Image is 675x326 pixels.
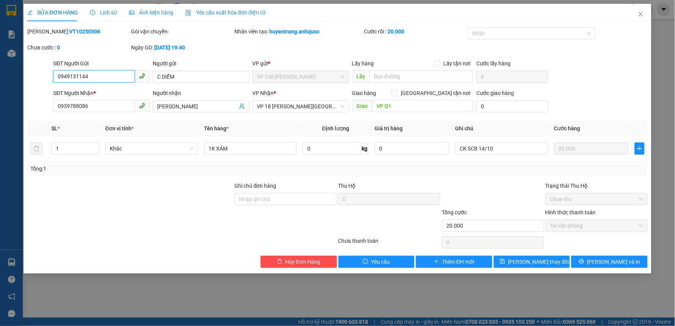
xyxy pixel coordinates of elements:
[53,59,150,68] div: SĐT Người Gửi
[508,258,569,266] span: [PERSON_NAME] thay đổi
[571,256,648,268] button: printer[PERSON_NAME] và In
[185,10,191,16] img: icon
[476,60,511,66] label: Cước lấy hàng
[57,44,60,51] b: 0
[638,11,644,17] span: close
[261,256,337,268] button: deleteHủy Đơn Hàng
[73,52,150,61] div: [PERSON_NAME]
[554,125,580,131] span: Cước hàng
[270,28,320,35] b: huyentrang.anhquoc
[105,125,134,131] span: Đơn vị tính
[476,71,548,83] input: Cước lấy hàng
[204,142,297,155] input: VD: Bàn, Ghế
[110,143,193,154] span: Khác
[476,90,514,96] label: Cước giao hàng
[6,34,67,44] div: 0949131144
[545,209,596,215] label: Hình thức thanh toán
[455,142,548,155] input: Ghi Chú
[587,258,640,266] span: [PERSON_NAME] và In
[338,256,415,268] button: exclamation-circleYêu cầu
[253,90,274,96] span: VP Nhận
[69,28,100,35] b: VT10250506
[185,9,266,16] span: Yêu cầu xuất hóa đơn điện tử
[53,89,150,97] div: SĐT Người Nhận
[375,125,403,131] span: Giá trị hàng
[434,259,439,265] span: plus
[90,10,95,15] span: clock-circle
[131,43,233,52] div: Ngày GD:
[204,125,229,131] span: Tên hàng
[285,258,320,266] span: Hủy Đơn Hàng
[73,6,150,52] div: VP 18 [PERSON_NAME][GEOGRAPHIC_DATA] - [GEOGRAPHIC_DATA]
[494,256,570,268] button: save[PERSON_NAME] thay đổi
[635,146,644,152] span: plus
[257,71,345,82] span: VP 108 Lê Hồng Phong - Vũng Tàu
[154,44,185,51] b: [DATE] 19:40
[6,25,67,34] div: C DIỄM
[352,60,374,66] span: Lấy hàng
[6,6,67,25] div: VP 108 [PERSON_NAME]
[635,142,644,155] button: plus
[370,70,474,82] input: Dọc đường
[476,100,548,112] input: Cước giao hàng
[388,28,405,35] b: 20.000
[364,27,466,36] div: Cước rồi :
[550,220,643,231] span: Tại văn phòng
[452,121,551,136] th: Ghi chú
[6,7,18,15] span: Gửi:
[153,89,249,97] div: Người nhận
[131,27,233,36] div: Gói vận chuyển:
[554,142,629,155] input: 0
[30,142,43,155] button: delete
[30,165,261,173] div: Tổng: 1
[630,4,651,25] button: Close
[398,89,473,97] span: [GEOGRAPHIC_DATA] tận nơi
[139,103,145,109] span: phone
[337,237,441,250] div: Chưa thanh toán
[129,10,134,15] span: picture
[73,7,91,15] span: Nhận:
[372,100,474,112] input: Dọc đường
[500,259,505,265] span: save
[90,9,117,16] span: Lịch sử
[27,10,33,15] span: edit
[416,256,492,268] button: plusThêm ĐH mới
[139,73,145,79] span: phone
[371,258,390,266] span: Yêu cầu
[235,193,337,205] input: Ghi chú đơn hàng
[235,27,363,36] div: Nhân viên tạo:
[257,101,345,112] span: VP 18 Nguyễn Thái Bình - Quận 1
[545,182,648,190] div: Trạng thái Thu Hộ
[352,90,376,96] span: Giao hàng
[27,9,78,16] span: SỬA ĐƠN HÀNG
[550,193,643,205] span: Chưa thu
[352,100,372,112] span: Giao
[440,59,473,68] span: Lấy tận nơi
[338,183,356,189] span: Thu Hộ
[363,259,368,265] span: exclamation-circle
[579,259,584,265] span: printer
[27,27,130,36] div: [PERSON_NAME]:
[442,209,467,215] span: Tổng cước
[27,43,130,52] div: Chưa cước :
[129,9,173,16] span: Ảnh kiện hàng
[442,258,474,266] span: Thêm ĐH mới
[322,125,349,131] span: Định lượng
[277,259,282,265] span: delete
[253,59,349,68] div: VP gửi
[235,183,277,189] label: Ghi chú đơn hàng
[239,103,245,109] span: user-add
[51,125,57,131] span: SL
[361,142,368,155] span: kg
[352,70,370,82] span: Lấy
[153,59,249,68] div: Người gửi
